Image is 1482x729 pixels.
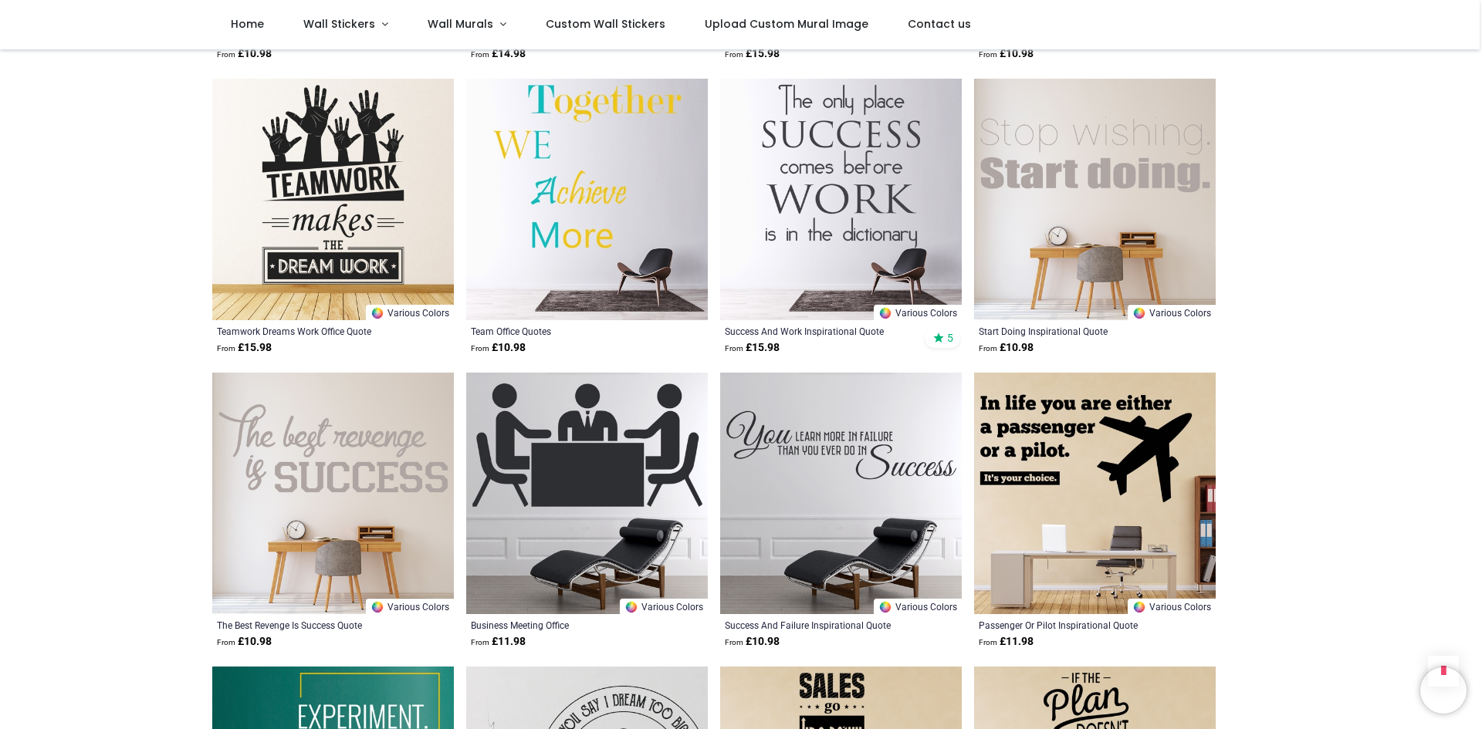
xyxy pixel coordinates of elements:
a: Various Colors [1128,305,1216,320]
span: From [217,344,235,353]
img: Color Wheel [878,306,892,320]
a: The Best Revenge Is Success Quote [217,619,403,631]
strong: £ 11.98 [979,634,1034,650]
span: 5 [947,331,953,345]
a: Success And Work Inspirational Quote [725,325,911,337]
img: Color Wheel [624,600,638,614]
a: Various Colors [874,305,962,320]
a: Passenger Or Pilot Inspirational Quote [979,619,1165,631]
strong: £ 10.98 [471,340,526,356]
a: Various Colors [366,305,454,320]
strong: £ 10.98 [217,46,272,62]
span: Wall Stickers [303,16,375,32]
a: Team Office Quotes [471,325,657,337]
img: Business Meeting Office Wall Sticker [466,373,708,614]
strong: £ 10.98 [979,340,1034,356]
a: Business Meeting Office [471,619,657,631]
img: Start Doing Inspirational Quote Wall Sticker [974,79,1216,320]
a: Various Colors [874,599,962,614]
img: Passenger Or Pilot Inspirational Quote Wall Sticker [974,373,1216,614]
a: Start Doing Inspirational Quote [979,325,1165,337]
span: From [979,638,997,646]
a: Various Colors [366,599,454,614]
img: Teamwork Dreams Work Office Quote Wall Sticker [212,79,454,320]
img: Color Wheel [878,600,892,614]
span: From [979,344,997,353]
strong: £ 11.98 [471,634,526,650]
img: Color Wheel [1132,306,1146,320]
strong: £ 10.98 [725,634,780,650]
a: Various Colors [1128,599,1216,614]
strong: £ 15.98 [725,340,780,356]
span: From [725,638,743,646]
a: Various Colors [620,599,708,614]
iframe: Brevo live chat [1420,667,1467,714]
img: Team Office Quotes Wall Sticker [466,79,708,320]
img: Color Wheel [370,306,384,320]
span: From [217,638,235,646]
span: From [471,344,489,353]
strong: £ 10.98 [979,46,1034,62]
img: The Best Revenge Is Success Quote Wall Sticker [212,373,454,614]
span: Custom Wall Stickers [546,16,665,32]
span: From [979,50,997,59]
strong: £ 15.98 [725,46,780,62]
span: From [725,50,743,59]
img: Color Wheel [1132,600,1146,614]
span: Contact us [908,16,971,32]
span: From [471,50,489,59]
span: Upload Custom Mural Image [705,16,868,32]
a: Teamwork Dreams Work Office Quote [217,325,403,337]
strong: £ 10.98 [217,634,272,650]
img: Success And Failure Inspirational Quote Wall Sticker [720,373,962,614]
img: Success And Work Inspirational Quote Wall Sticker [720,79,962,320]
span: Wall Murals [428,16,493,32]
span: From [725,344,743,353]
img: Color Wheel [370,600,384,614]
a: Success And Failure Inspirational Quote [725,619,911,631]
strong: £ 14.98 [471,46,526,62]
span: From [217,50,235,59]
span: From [471,638,489,646]
strong: £ 15.98 [217,340,272,356]
span: Home [231,16,264,32]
